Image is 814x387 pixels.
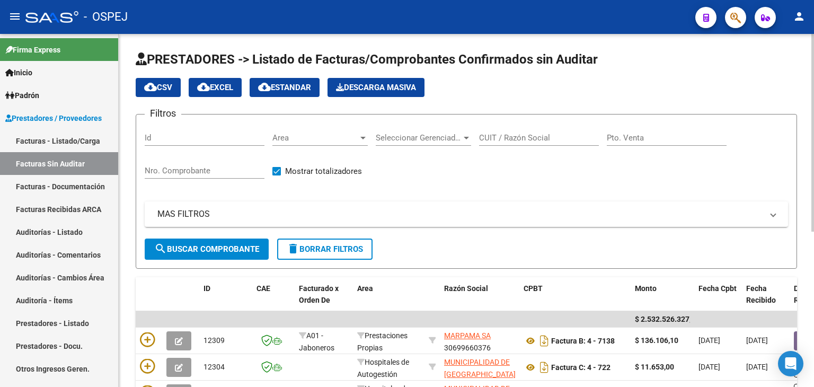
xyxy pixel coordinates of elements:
span: Prestaciones Propias [357,331,408,352]
mat-icon: cloud_download [144,81,157,93]
span: PRESTADORES -> Listado de Facturas/Comprobantes Confirmados sin Auditar [136,52,598,67]
span: [DATE] [746,363,768,371]
div: 30999038715 [444,356,515,379]
div: 30699660376 [444,330,515,352]
mat-expansion-panel-header: MAS FILTROS [145,201,788,227]
datatable-header-cell: Razón Social [440,277,519,324]
span: Area [272,133,358,143]
span: Descarga Masiva [336,83,416,92]
span: CPBT [524,284,543,293]
datatable-header-cell: Fecha Recibido [742,277,790,324]
span: Area [357,284,373,293]
span: Fecha Cpbt [698,284,737,293]
span: EXCEL [197,83,233,92]
button: Buscar Comprobante [145,239,269,260]
button: EXCEL [189,78,242,97]
span: CAE [256,284,270,293]
i: Descargar documento [537,332,551,349]
h3: Filtros [145,106,181,121]
span: Buscar Comprobante [154,244,259,254]
mat-icon: cloud_download [197,81,210,93]
span: Monto [635,284,657,293]
span: MARPAMA SA [444,331,491,340]
span: Razón Social [444,284,488,293]
span: [DATE] [746,336,768,345]
button: CSV [136,78,181,97]
datatable-header-cell: Area [353,277,424,324]
span: CSV [144,83,172,92]
mat-icon: search [154,242,167,255]
span: MUNICIPALIDAD DE [GEOGRAPHIC_DATA] [444,358,516,379]
datatable-header-cell: Monto [631,277,694,324]
span: ID [203,284,210,293]
span: Padrón [5,90,39,101]
datatable-header-cell: Fecha Cpbt [694,277,742,324]
span: Fecha Recibido [746,284,776,305]
span: [DATE] [698,336,720,345]
span: Mostrar totalizadores [285,165,362,178]
button: Descarga Masiva [328,78,424,97]
span: Seleccionar Gerenciador [376,133,462,143]
span: Estandar [258,83,311,92]
button: Estandar [250,78,320,97]
datatable-header-cell: CAE [252,277,295,324]
strong: Factura C: 4 - 722 [551,363,610,372]
span: Facturado x Orden De [299,284,339,305]
span: $ 2.532.526.327,86 [635,315,700,323]
app-download-masive: Descarga masiva de comprobantes (adjuntos) [328,78,424,97]
datatable-header-cell: CPBT [519,277,631,324]
mat-icon: delete [287,242,299,255]
mat-icon: menu [8,10,21,23]
span: [DATE] [698,363,720,371]
span: 12304 [203,363,225,371]
mat-panel-title: MAS FILTROS [157,208,763,220]
strong: Factura B: 4 - 7138 [551,337,615,345]
span: Prestadores / Proveedores [5,112,102,124]
datatable-header-cell: Facturado x Orden De [295,277,353,324]
span: Borrar Filtros [287,244,363,254]
strong: $ 11.653,00 [635,363,674,371]
span: Inicio [5,67,32,78]
mat-icon: cloud_download [258,81,271,93]
strong: $ 136.106,10 [635,336,678,345]
button: Borrar Filtros [277,239,373,260]
datatable-header-cell: ID [199,277,252,324]
span: 12309 [203,336,225,345]
mat-icon: person [793,10,806,23]
span: Hospitales de Autogestión [357,358,409,379]
div: Open Intercom Messenger [778,351,803,376]
span: - OSPEJ [84,5,128,29]
span: Firma Express [5,44,60,56]
span: A01 - Jaboneros [299,331,334,352]
i: Descargar documento [537,359,551,376]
